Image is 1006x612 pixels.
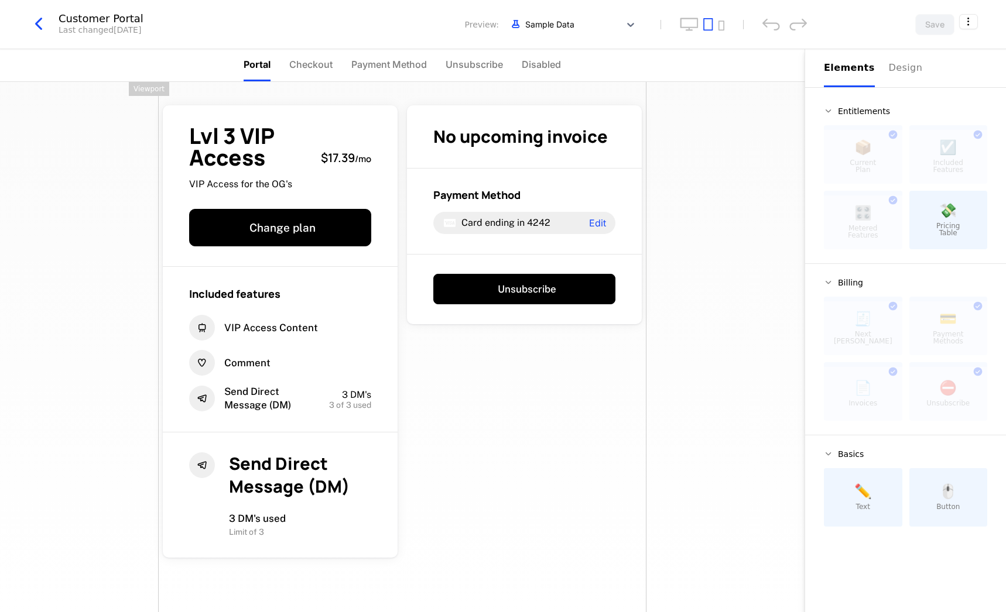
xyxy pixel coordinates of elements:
button: Unsubscribe [433,274,615,304]
i: board [189,315,215,341]
span: Payment Method [351,57,427,71]
span: Portal [244,57,271,71]
button: Change plan [189,209,371,246]
span: Checkout [289,57,333,71]
div: Elements [824,61,875,75]
span: 3 DM's [342,389,371,400]
span: Disabled [522,57,561,71]
span: 🖱️ [939,484,957,498]
span: Basics [838,450,864,458]
div: Customer Portal [59,13,143,24]
span: 3 DM's used [229,513,286,524]
span: Card ending in [461,217,525,228]
span: Send Direct Message (DM) [224,385,293,412]
span: Text [856,503,870,510]
span: 💸 [939,204,957,218]
span: 4242 [527,217,550,228]
span: Comment [224,356,271,370]
span: No upcoming invoice [433,125,608,148]
span: VIP Access for the OG's [189,178,312,191]
span: $17.39 [321,150,355,166]
i: visa [443,216,457,230]
button: desktop [680,18,699,31]
span: ✏️ [854,484,872,498]
div: Design [889,61,926,75]
span: Payment Method [433,188,521,202]
span: Send Direct Message (DM) [229,452,350,498]
div: undo [762,18,780,30]
div: Viewport [129,82,169,96]
div: Choose Sub Page [824,49,987,87]
button: mobile [718,20,724,31]
span: VIP Access Content [224,321,318,335]
span: Preview: [465,19,499,30]
span: 3 of 3 used [329,401,371,409]
sub: / mo [355,153,371,165]
span: Included features [189,287,280,301]
div: Last changed [DATE] [59,24,141,36]
span: Pricing Table [936,222,960,236]
i: heart [189,350,215,376]
div: redo [789,18,807,30]
button: Select action [959,14,978,29]
span: Entitlements [838,107,890,115]
button: tablet [703,18,713,31]
span: Edit [589,218,606,228]
i: paper-plane [189,452,215,478]
span: Limit of 3 [229,527,264,537]
span: Lvl 3 VIP Access [189,125,312,169]
span: Billing [838,279,863,287]
span: Unsubscribe [446,57,503,71]
button: Save [915,14,954,35]
i: paper-plane [189,386,215,411]
span: Button [936,503,960,510]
